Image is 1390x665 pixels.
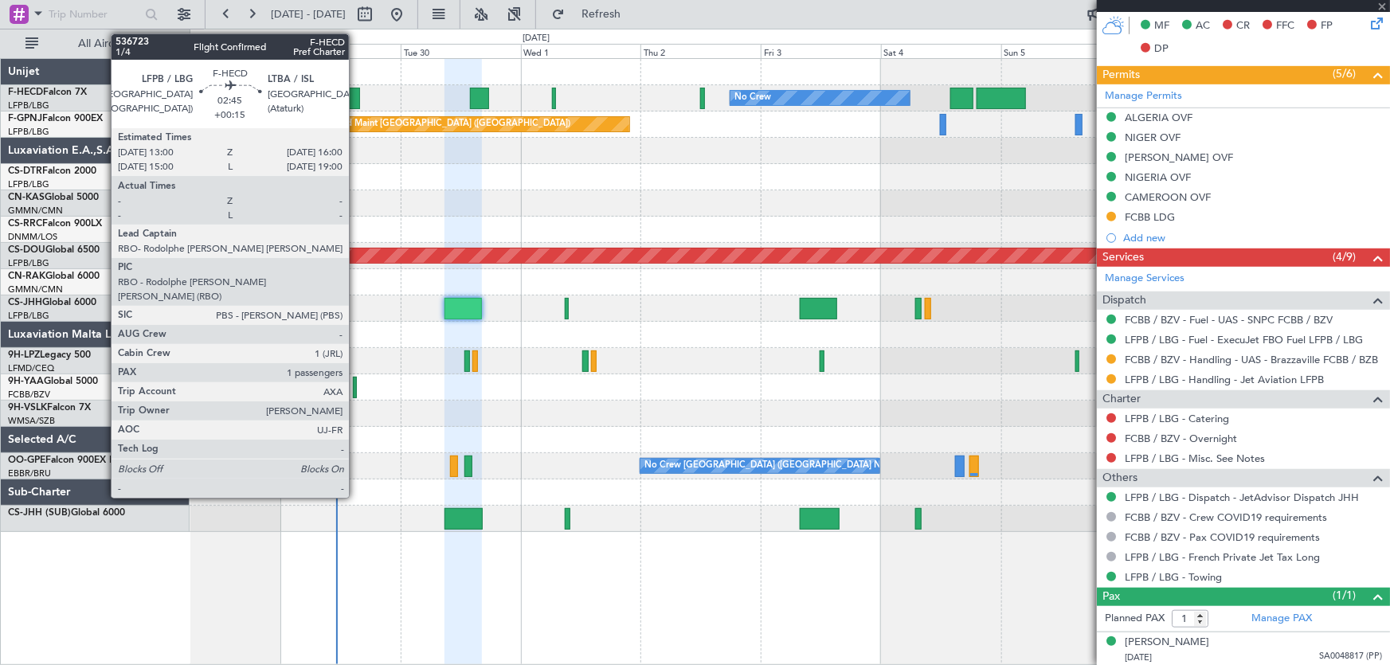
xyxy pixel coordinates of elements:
[1105,611,1165,627] label: Planned PAX
[18,31,173,57] button: All Aircraft
[1333,248,1356,265] span: (4/9)
[8,350,40,360] span: 9H-LPZ
[8,508,125,518] a: CS-JHH (SUB)Global 6000
[8,284,63,295] a: GMMN/CMN
[1001,44,1122,58] div: Sun 5
[8,193,45,202] span: CN-KAS
[8,403,47,413] span: 9H-VSLK
[8,166,42,176] span: CS-DTR
[1125,635,1209,651] div: [PERSON_NAME]
[41,38,168,49] span: All Aircraft
[8,219,42,229] span: CS-RRC
[1319,650,1382,663] span: SA0048817 (PP)
[881,44,1001,58] div: Sat 4
[544,2,640,27] button: Refresh
[1125,111,1192,124] div: ALGERIA OVF
[1251,611,1312,627] a: Manage PAX
[1333,65,1356,82] span: (5/6)
[1321,18,1333,34] span: FP
[1333,587,1356,604] span: (1/1)
[1154,41,1169,57] span: DP
[1125,131,1181,144] div: NIGER OVF
[8,389,50,401] a: FCBB/BZV
[1125,151,1233,164] div: [PERSON_NAME] OVF
[193,32,220,45] div: [DATE]
[1125,530,1320,544] a: FCBB / BZV - Pax COVID19 requirements
[8,114,103,123] a: F-GPNJFalcon 900EX
[8,231,57,243] a: DNMM/LOS
[1123,231,1382,244] div: Add new
[8,377,98,386] a: 9H-YAAGlobal 5000
[8,377,44,386] span: 9H-YAA
[1276,18,1294,34] span: FFC
[734,86,771,110] div: No Crew
[1105,88,1182,104] a: Manage Permits
[8,467,51,479] a: EBBR/BRU
[8,100,49,111] a: LFPB/LBG
[8,193,99,202] a: CN-KASGlobal 5000
[8,403,91,413] a: 9H-VSLKFalcon 7X
[1125,570,1222,584] a: LFPB / LBG - Towing
[401,44,521,58] div: Tue 30
[8,272,45,281] span: CN-RAK
[1102,390,1141,409] span: Charter
[49,2,140,26] input: Trip Number
[8,166,96,176] a: CS-DTRFalcon 2000
[160,44,280,58] div: Sun 28
[1102,291,1146,310] span: Dispatch
[568,9,635,20] span: Refresh
[1102,469,1137,487] span: Others
[1125,333,1363,346] a: LFPB / LBG - Fuel - ExecuJet FBO Fuel LFPB / LBG
[1102,588,1120,606] span: Pax
[1125,190,1211,204] div: CAMEROON OVF
[8,126,49,138] a: LFPB/LBG
[8,508,71,518] span: CS-JHH (SUB)
[644,454,911,478] div: No Crew [GEOGRAPHIC_DATA] ([GEOGRAPHIC_DATA] National)
[8,415,55,427] a: WMSA/SZB
[8,456,45,465] span: OO-GPE
[8,362,54,374] a: LFMD/CEQ
[521,44,641,58] div: Wed 1
[271,7,346,22] span: [DATE] - [DATE]
[1236,18,1250,34] span: CR
[8,456,140,465] a: OO-GPEFalcon 900EX EASy II
[1125,353,1378,366] a: FCBB / BZV - Handling - UAS - Brazzaville FCBB / BZB
[761,44,881,58] div: Fri 3
[319,112,570,136] div: Planned Maint [GEOGRAPHIC_DATA] ([GEOGRAPHIC_DATA])
[1125,373,1324,386] a: LFPB / LBG - Handling - Jet Aviation LFPB
[1125,170,1191,184] div: NIGERIA OVF
[280,44,401,58] div: Mon 29
[1102,248,1144,267] span: Services
[8,310,49,322] a: LFPB/LBG
[1125,432,1237,445] a: FCBB / BZV - Overnight
[1125,651,1152,663] span: [DATE]
[1125,210,1175,224] div: FCBB LDG
[1105,271,1184,287] a: Manage Services
[8,219,102,229] a: CS-RRCFalcon 900LX
[8,178,49,190] a: LFPB/LBG
[8,272,100,281] a: CN-RAKGlobal 6000
[8,114,42,123] span: F-GPNJ
[8,257,49,269] a: LFPB/LBG
[8,245,100,255] a: CS-DOUGlobal 6500
[1102,66,1140,84] span: Permits
[640,44,761,58] div: Thu 2
[8,298,96,307] a: CS-JHHGlobal 6000
[8,88,87,97] a: F-HECDFalcon 7X
[8,205,63,217] a: GMMN/CMN
[1125,412,1229,425] a: LFPB / LBG - Catering
[8,88,43,97] span: F-HECD
[1125,550,1320,564] a: LFPB / LBG - French Private Jet Tax Long
[8,350,91,360] a: 9H-LPZLegacy 500
[8,245,45,255] span: CS-DOU
[523,32,550,45] div: [DATE]
[1125,452,1265,465] a: LFPB / LBG - Misc. See Notes
[8,298,42,307] span: CS-JHH
[1125,313,1333,327] a: FCBB / BZV - Fuel - UAS - SNPC FCBB / BZV
[1125,510,1327,524] a: FCBB / BZV - Crew COVID19 requirements
[1196,18,1210,34] span: AC
[1154,18,1169,34] span: MF
[1125,491,1359,504] a: LFPB / LBG - Dispatch - JetAdvisor Dispatch JHH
